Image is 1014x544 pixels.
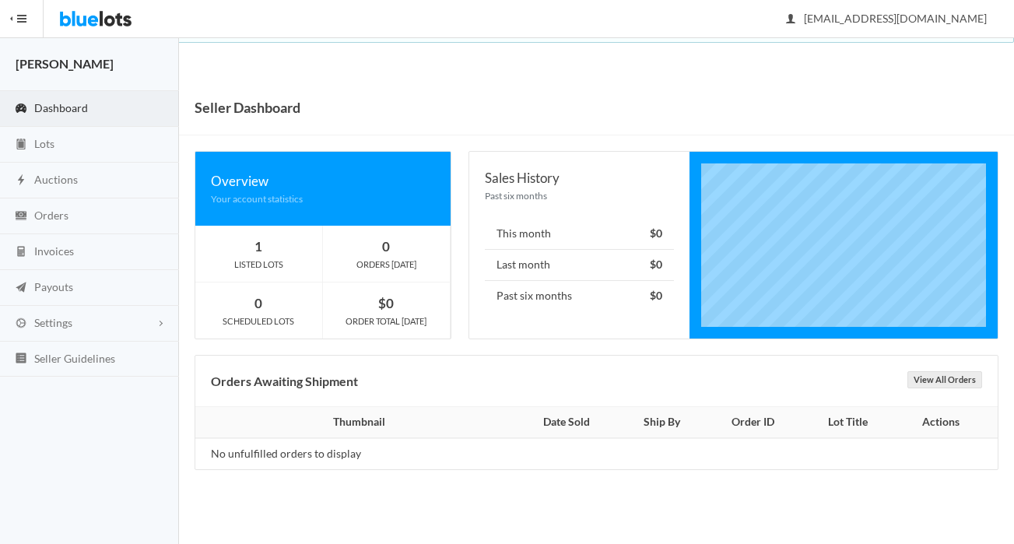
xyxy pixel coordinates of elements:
[787,12,987,25] span: [EMAIL_ADDRESS][DOMAIN_NAME]
[485,188,674,203] div: Past six months
[907,371,982,388] a: View All Orders
[650,289,662,302] strong: $0
[34,173,78,186] span: Auctions
[34,352,115,365] span: Seller Guidelines
[34,101,88,114] span: Dashboard
[783,12,798,27] ion-icon: person
[34,244,74,258] span: Invoices
[34,316,72,329] span: Settings
[323,258,450,272] div: ORDERS [DATE]
[13,245,29,260] ion-icon: calculator
[485,167,674,188] div: Sales History
[619,407,705,438] th: Ship By
[485,280,674,311] li: Past six months
[650,226,662,240] strong: $0
[650,258,662,271] strong: $0
[13,102,29,117] ion-icon: speedometer
[802,407,893,438] th: Lot Title
[211,191,435,206] div: Your account statistics
[254,238,262,254] strong: 1
[34,137,54,150] span: Lots
[323,314,450,328] div: ORDER TOTAL [DATE]
[485,219,674,250] li: This month
[195,407,514,438] th: Thumbnail
[34,280,73,293] span: Payouts
[893,407,998,438] th: Actions
[13,352,29,367] ion-icon: list box
[34,209,68,222] span: Orders
[382,238,390,254] strong: 0
[13,317,29,332] ion-icon: cog
[13,138,29,153] ion-icon: clipboard
[195,258,322,272] div: LISTED LOTS
[13,281,29,296] ion-icon: paper plane
[195,438,514,469] td: No unfulfilled orders to display
[514,407,619,438] th: Date Sold
[16,56,114,71] strong: [PERSON_NAME]
[13,174,29,188] ion-icon: flash
[195,96,300,119] h1: Seller Dashboard
[13,209,29,224] ion-icon: cash
[704,407,802,438] th: Order ID
[254,295,262,311] strong: 0
[211,170,435,191] div: Overview
[485,249,674,281] li: Last month
[195,314,322,328] div: SCHEDULED LOTS
[378,295,394,311] strong: $0
[211,374,358,388] b: Orders Awaiting Shipment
